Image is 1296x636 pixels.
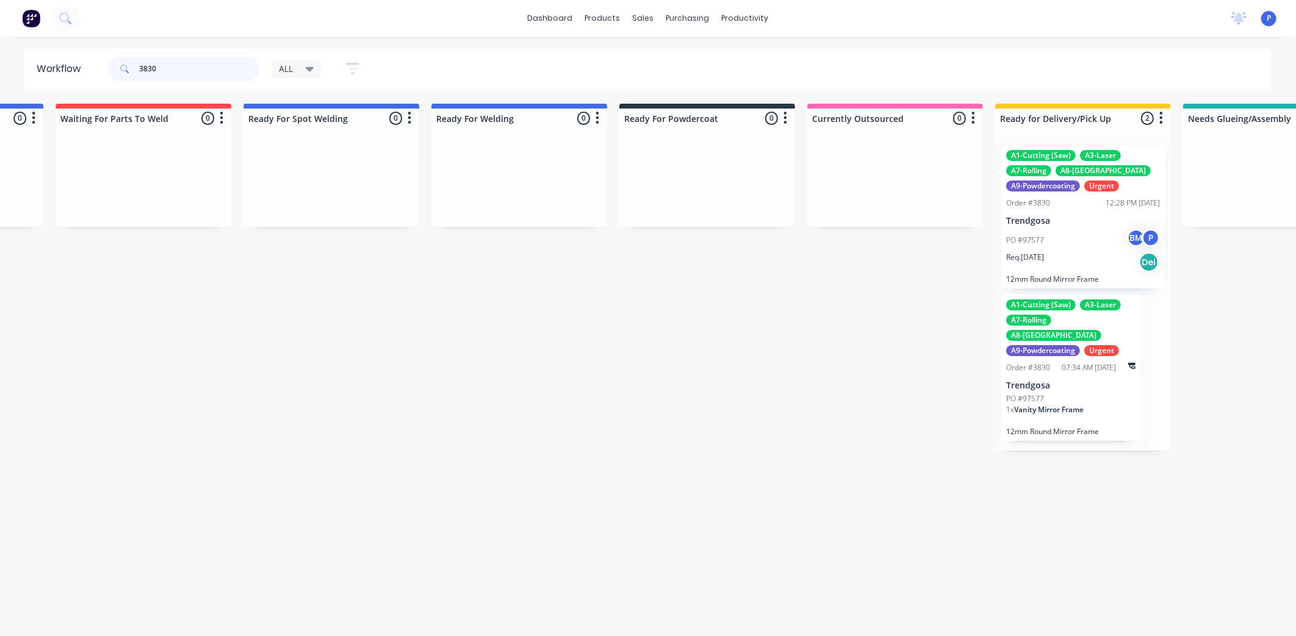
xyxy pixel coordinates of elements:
p: Trendgosa [1006,381,1136,391]
div: P [1142,229,1160,247]
div: Order #3830 [1006,198,1050,209]
div: A1-Cutting (Saw)A3-LaserA7-RollingA8-[GEOGRAPHIC_DATA]A9-PowdercoatingUrgentOrder #383007:34 AM [... [1001,295,1140,441]
div: A7-Rolling [1006,165,1051,176]
div: BM [1127,229,1145,247]
div: A3-Laser [1080,299,1121,310]
div: A9-Powdercoating [1006,345,1080,356]
span: ALL [279,62,293,75]
div: Del [1139,252,1159,272]
div: A8-[GEOGRAPHIC_DATA] [1056,165,1151,176]
div: productivity [716,9,775,27]
div: A1-Cutting (Saw)A3-LaserA7-RollingA8-[GEOGRAPHIC_DATA]A9-PowdercoatingUrgentOrder #383012:28 PM [... [1001,145,1165,288]
div: Workflow [37,62,87,76]
span: 1 x [1006,404,1014,415]
div: A8-[GEOGRAPHIC_DATA] [1006,330,1101,341]
p: Req. [DATE] [1006,252,1044,263]
div: A3-Laser [1080,150,1121,161]
p: 12mm Round Mirror Frame [1006,274,1160,284]
div: purchasing [660,9,716,27]
input: Search for orders... [139,57,260,81]
a: dashboard [522,9,579,27]
p: PO #97577 [1006,393,1044,404]
span: P [1267,13,1271,24]
span: Vanity Mirror Frame [1014,404,1084,415]
div: A9-Powdercoating [1006,180,1080,191]
div: Order #3830 [1006,362,1050,373]
div: Urgent [1084,180,1119,191]
div: A7-Rolling [1006,315,1051,326]
p: PO #97577 [1006,235,1044,246]
div: Urgent [1084,345,1119,356]
div: 07:34 AM [DATE] [1062,362,1117,373]
img: Factory [22,9,40,27]
div: A1-Cutting (Saw) [1006,299,1076,310]
p: Trendgosa [1006,216,1160,226]
div: 12:28 PM [DATE] [1106,198,1160,209]
p: 12mm Round Mirror Frame [1006,427,1136,436]
div: sales [627,9,660,27]
div: products [579,9,627,27]
div: A1-Cutting (Saw) [1006,150,1076,161]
